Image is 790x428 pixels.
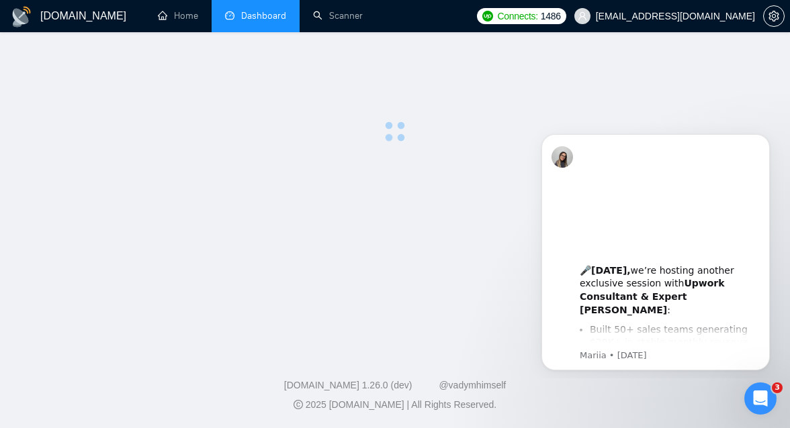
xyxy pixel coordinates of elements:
div: 2025 [DOMAIN_NAME] | All Rights Reserved. [11,398,779,412]
a: [DOMAIN_NAME] 1.26.0 (dev) [284,380,412,390]
iframe: Intercom notifications message [521,122,790,378]
span: 3 [772,382,783,393]
iframe: Intercom live chat [744,382,777,415]
button: setting [763,5,785,27]
a: setting [763,11,785,21]
span: user [578,11,587,21]
span: dashboard [225,11,234,20]
span: copyright [294,400,303,409]
img: upwork-logo.png [482,11,493,21]
a: searchScanner [313,10,363,21]
span: Connects: [497,9,537,23]
span: 1486 [541,9,561,23]
a: @vadymhimself [439,380,506,390]
span: setting [764,11,784,21]
a: homeHome [158,10,198,21]
span: Dashboard [241,10,286,21]
img: logo [11,6,32,28]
